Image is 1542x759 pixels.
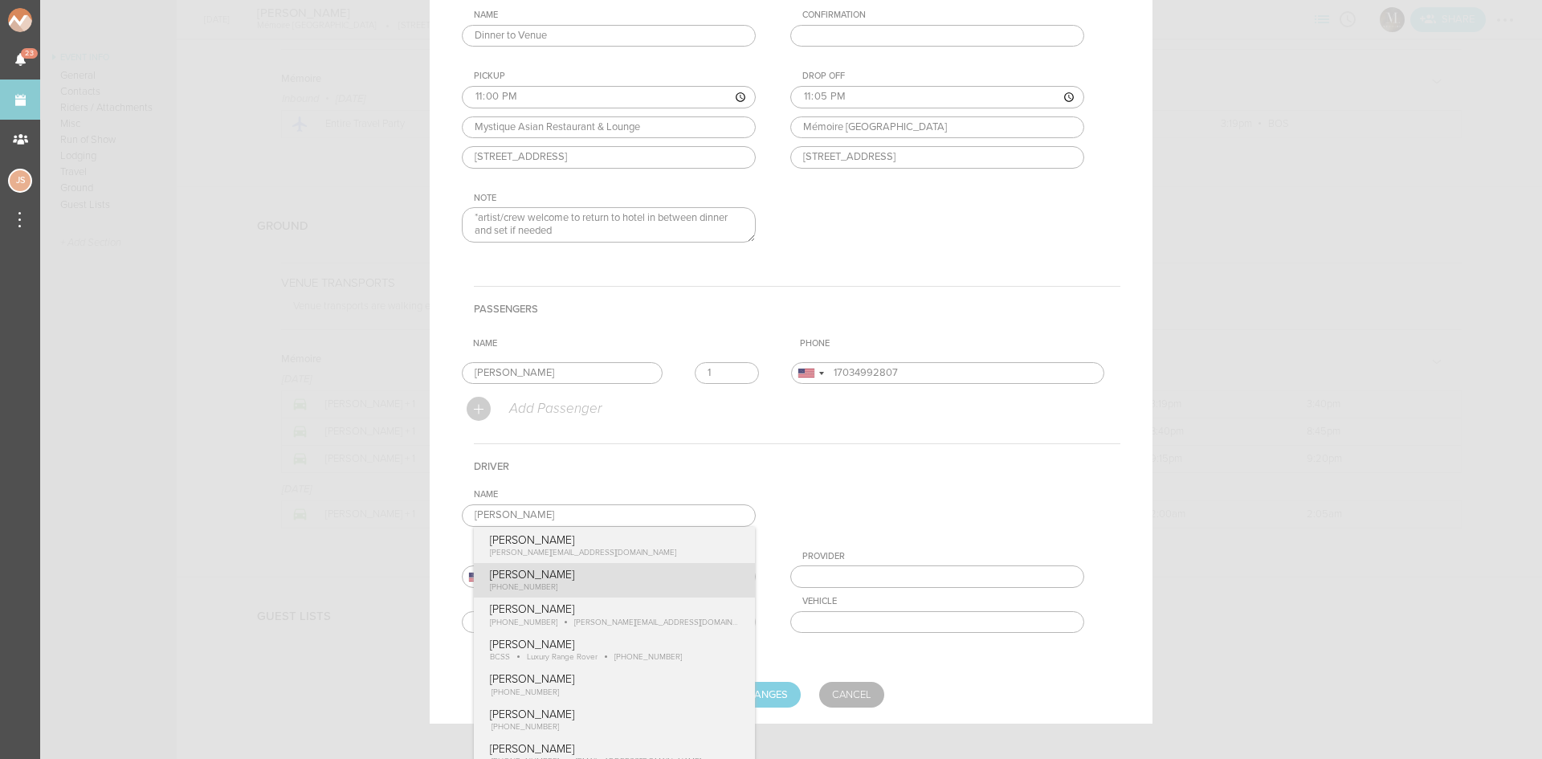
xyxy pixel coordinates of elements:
[574,618,761,627] span: [PERSON_NAME][EMAIL_ADDRESS][DOMAIN_NAME]
[793,332,1120,356] th: Phone
[490,602,739,616] p: [PERSON_NAME]
[474,10,756,21] div: Name
[492,722,559,732] span: [PHONE_NUMBER]
[490,568,739,581] p: [PERSON_NAME]
[462,25,756,47] input: e.g. Airport to Hotel (Optional)
[490,708,739,721] p: [PERSON_NAME]
[474,443,1120,489] h4: Driver
[490,672,739,686] p: [PERSON_NAME]
[8,8,99,32] img: NOMAD
[490,548,676,557] span: [PERSON_NAME][EMAIL_ADDRESS][DOMAIN_NAME]
[802,596,1084,607] div: Vehicle
[508,401,602,417] p: Add Passenger
[462,565,756,588] input: (201) 555-0123
[819,682,884,708] a: Cancel
[791,362,1104,385] input: Phone
[695,362,759,385] input: 0
[802,551,1084,562] div: Provider
[802,71,1084,82] div: Drop Off
[467,404,602,414] a: Add Passenger
[8,169,32,193] div: Jessica Smith
[490,652,510,662] span: BCSS
[790,116,1084,139] input: Location Name
[490,533,739,547] p: [PERSON_NAME]
[490,638,739,651] p: [PERSON_NAME]
[790,146,1084,169] input: Address
[462,116,756,139] input: Location Name
[474,489,756,500] div: Name
[614,652,682,662] span: [PHONE_NUMBER]
[490,618,557,627] span: [PHONE_NUMBER]
[21,48,38,59] span: 23
[790,86,1084,108] input: ––:–– ––
[490,582,557,592] span: [PHONE_NUMBER]
[527,652,598,662] span: Luxury Range Rover
[474,286,1120,332] h4: Passengers
[462,146,756,169] input: Address
[462,86,756,108] input: ––:–– ––
[474,71,756,82] div: Pickup
[463,566,500,587] div: United States: +1
[467,332,793,356] th: Name
[802,10,1084,21] div: Confirmation
[792,363,829,384] div: United States: +1
[492,688,559,697] span: [PHONE_NUMBER]
[490,742,739,756] p: [PERSON_NAME]
[474,193,756,204] div: Note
